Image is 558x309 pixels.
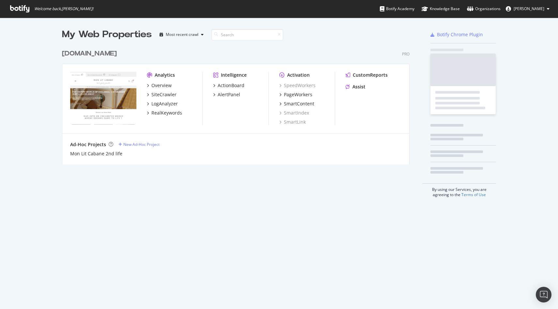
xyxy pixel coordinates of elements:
[467,6,501,12] div: Organizations
[279,100,314,107] a: SmartContent
[346,72,388,78] a: CustomReports
[147,82,172,89] a: Overview
[62,49,117,58] div: [DOMAIN_NAME]
[353,72,388,78] div: CustomReports
[123,142,160,147] div: New Ad-Hoc Project
[147,91,177,98] a: SiteCrawler
[279,110,309,116] a: SmartIndex
[501,4,555,14] button: [PERSON_NAME]
[279,119,306,125] a: SmartLink
[287,72,310,78] div: Activation
[461,192,486,197] a: Terms of Use
[346,84,365,90] a: Assist
[536,287,551,302] div: Open Intercom Messenger
[422,183,496,197] div: By using our Services, you are agreeing to the
[62,28,152,41] div: My Web Properties
[213,82,244,89] a: ActionBoard
[221,72,247,78] div: Intelligence
[151,100,178,107] div: LogAnalyzer
[402,51,410,57] div: Pro
[157,29,206,40] button: Most recent crawl
[279,82,316,89] a: SpeedWorkers
[70,150,122,157] a: Mon Lit Cabane 2nd life
[218,91,240,98] div: AlertPanel
[284,100,314,107] div: SmartContent
[514,6,544,11] span: rémi cerf
[155,72,175,78] div: Analytics
[70,72,136,125] img: monlitcabane.com
[218,82,244,89] div: ActionBoard
[437,31,483,38] div: Botify Chrome Plugin
[284,91,312,98] div: PageWorkers
[279,91,312,98] a: PageWorkers
[70,141,106,148] div: Ad-Hoc Projects
[147,110,182,116] a: RealKeywords
[211,29,283,40] input: Search
[151,82,172,89] div: Overview
[352,84,365,90] div: Assist
[118,142,160,147] a: New Ad-Hoc Project
[62,49,119,58] a: [DOMAIN_NAME]
[34,6,93,11] span: Welcome back, [PERSON_NAME] !
[147,100,178,107] a: LogAnalyzer
[166,33,198,37] div: Most recent crawl
[380,6,414,12] div: Botify Academy
[62,41,415,164] div: grid
[430,31,483,38] a: Botify Chrome Plugin
[422,6,460,12] div: Knowledge Base
[151,110,182,116] div: RealKeywords
[213,91,240,98] a: AlertPanel
[151,91,177,98] div: SiteCrawler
